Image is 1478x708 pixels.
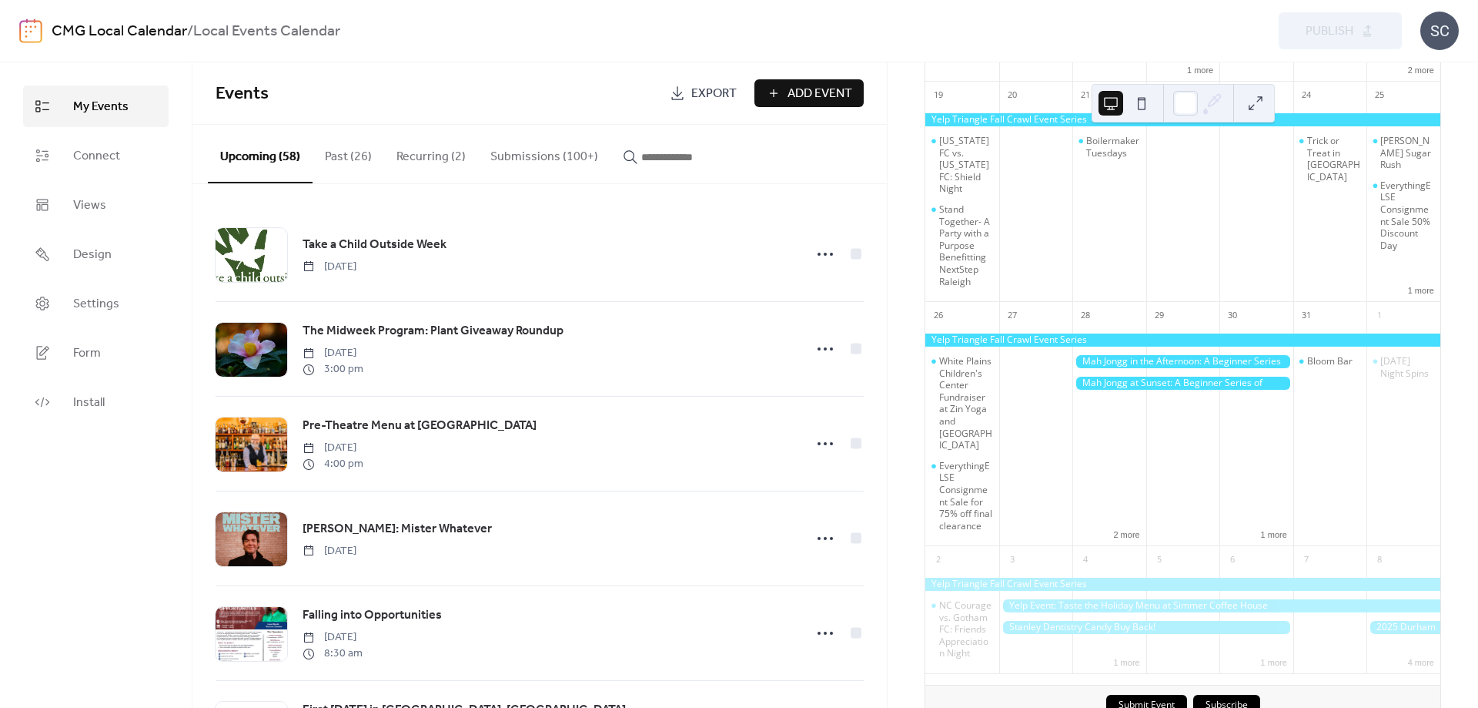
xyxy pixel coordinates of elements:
[303,321,563,341] a: The Midweek Program: Plant Giveaway Roundup
[23,135,169,176] a: Connect
[478,125,610,182] button: Submissions (100+)
[930,307,947,324] div: 26
[303,520,492,539] span: [PERSON_NAME]: Mister Whatever
[999,599,1440,612] div: Yelp Event: Taste the Holiday Menu at Simmer Coffee House
[1366,135,1440,171] div: Amberly Sugar Rush
[23,381,169,423] a: Install
[303,440,363,456] span: [DATE]
[23,233,169,275] a: Design
[1072,355,1293,368] div: Mah Jongg in the Afternoon: A Beginner Series of Lessons
[1224,551,1241,568] div: 6
[303,606,442,626] a: Falling into Opportunities
[939,599,993,659] div: NC Courage vs. Gotham FC: Friends Appreciation Night
[1307,355,1353,367] div: Bloom Bar
[754,79,864,107] button: Add Event
[23,332,169,374] a: Form
[1371,551,1388,568] div: 8
[1004,86,1021,103] div: 20
[73,196,106,215] span: Views
[1107,655,1145,668] button: 1 more
[1077,307,1094,324] div: 28
[303,361,363,377] span: 3:00 pm
[1181,62,1219,75] button: 1 more
[925,460,999,532] div: EverythingELSE Consignment Sale for 75% off final clearance
[216,77,269,111] span: Events
[1307,135,1361,183] div: Trick or Treat in [GEOGRAPHIC_DATA]
[925,334,1440,347] div: Yelp Triangle Fall Crawl Event Series
[930,551,947,568] div: 2
[303,416,537,436] a: Pre-Theatre Menu at [GEOGRAPHIC_DATA]
[303,322,563,341] span: The Midweek Program: Plant Giveaway Roundup
[925,113,1440,126] div: Yelp Triangle Fall Crawl Event Series
[925,599,999,659] div: NC Courage vs. Gotham FC: Friends Appreciation Night
[1255,655,1293,668] button: 1 more
[1086,135,1140,159] div: Boilermaker Tuesdays
[1366,621,1440,634] div: 2025 Durham Pottery Tour
[73,344,101,363] span: Form
[73,295,119,314] span: Settings
[1420,12,1459,50] div: SC
[939,135,993,195] div: [US_STATE] FC vs. [US_STATE] FC: Shield Night
[303,646,363,662] span: 8:30 am
[1380,180,1434,252] div: EverythingELSE Consignment Sale 50% Discount Day
[939,203,993,287] div: Stand Together- A Party with a Purpose Benefitting NextStep Raleigh
[19,18,42,43] img: logo
[1402,655,1440,668] button: 4 more
[1004,551,1021,568] div: 3
[303,629,363,646] span: [DATE]
[303,235,446,255] a: Take a Child Outside Week
[1077,86,1094,103] div: 21
[1004,307,1021,324] div: 27
[303,543,356,559] span: [DATE]
[999,621,1293,634] div: Stanley Dentistry Candy Buy Back!
[1298,307,1315,324] div: 31
[939,460,993,532] div: EverythingELSE Consignment Sale for 75% off final clearance
[1293,135,1367,183] div: Trick or Treat in Downtown
[1224,307,1241,324] div: 30
[1371,307,1388,324] div: 1
[73,147,120,166] span: Connect
[1072,377,1293,390] div: Mah Jongg at Sunset: A Beginner Series of Lessons
[303,236,446,254] span: Take a Child Outside Week
[23,184,169,226] a: Views
[208,125,313,183] button: Upcoming (58)
[1151,551,1168,568] div: 5
[73,98,129,116] span: My Events
[1151,307,1168,324] div: 29
[52,17,187,46] a: CMG Local Calendar
[313,125,384,182] button: Past (26)
[930,86,947,103] div: 19
[1293,355,1367,367] div: Bloom Bar
[384,125,478,182] button: Recurring (2)
[787,85,852,103] span: Add Event
[1298,551,1315,568] div: 7
[1366,180,1440,252] div: EverythingELSE Consignment Sale 50% Discount Day
[1380,135,1434,171] div: [PERSON_NAME] Sugar Rush
[73,394,105,412] span: Install
[1402,62,1440,75] button: 2 more
[303,417,537,435] span: Pre-Theatre Menu at [GEOGRAPHIC_DATA]
[303,519,492,539] a: [PERSON_NAME]: Mister Whatever
[1402,283,1440,296] button: 1 more
[73,246,112,264] span: Design
[1371,86,1388,103] div: 25
[303,606,442,625] span: Falling into Opportunities
[939,355,993,451] div: White Plains Children's Center Fundraiser at Zin Yoga and [GEOGRAPHIC_DATA]
[1077,551,1094,568] div: 4
[1072,135,1146,159] div: Boilermaker Tuesdays
[925,355,999,451] div: White Plains Children's Center Fundraiser at Zin Yoga and Wine Lounge
[303,259,356,275] span: [DATE]
[303,456,363,472] span: 4:00 pm
[925,578,1440,591] div: Yelp Triangle Fall Crawl Event Series
[925,135,999,195] div: North Carolina FC vs. Rhode Island FC: Shield Night
[23,283,169,324] a: Settings
[691,85,737,103] span: Export
[1255,527,1293,540] button: 1 more
[23,86,169,127] a: My Events
[187,17,193,46] b: /
[303,345,363,361] span: [DATE]
[1107,527,1145,540] button: 2 more
[658,79,748,107] a: Export
[193,17,340,46] b: Local Events Calendar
